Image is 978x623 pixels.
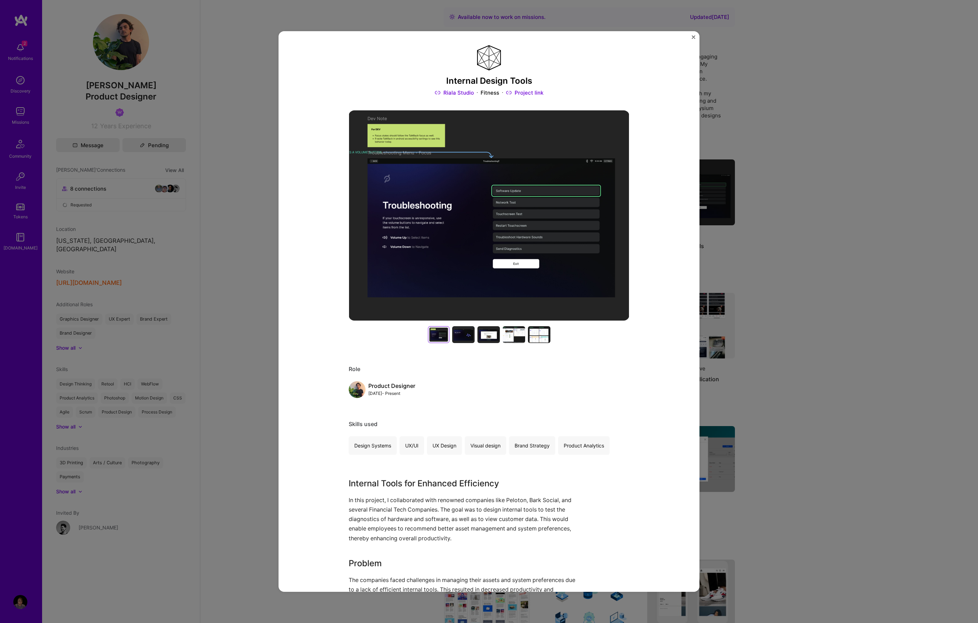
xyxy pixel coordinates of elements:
div: Visual design [465,436,506,455]
div: Role [349,365,629,373]
a: Riala Studio [435,89,474,96]
img: Dot [477,89,478,96]
img: Company logo [476,45,502,70]
div: [DATE] - Present [368,390,415,397]
h3: Internal Tools for Enhanced Efficiency [349,477,577,490]
p: In this project, I collaborated with renowned companies like Peloton, Bark Social, and several Fi... [349,495,577,543]
p: The companies faced challenges in managing their assets and system preferences due to a lack of e... [349,575,577,604]
a: Project link [506,89,543,96]
div: UX Design [427,436,462,455]
img: Project [349,110,629,321]
button: Close [692,35,695,43]
h3: Internal Design Tools [349,76,629,86]
div: Design Systems [349,436,397,455]
div: Skills used [349,420,629,428]
img: Link [506,89,512,96]
div: Fitness [481,89,499,96]
div: Product Analytics [558,436,610,455]
div: Brand Strategy [509,436,555,455]
h3: Problem [349,557,577,570]
div: Product Designer [368,382,415,390]
img: Link [435,89,441,96]
div: UX/UI [400,436,424,455]
img: Dot [502,89,503,96]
